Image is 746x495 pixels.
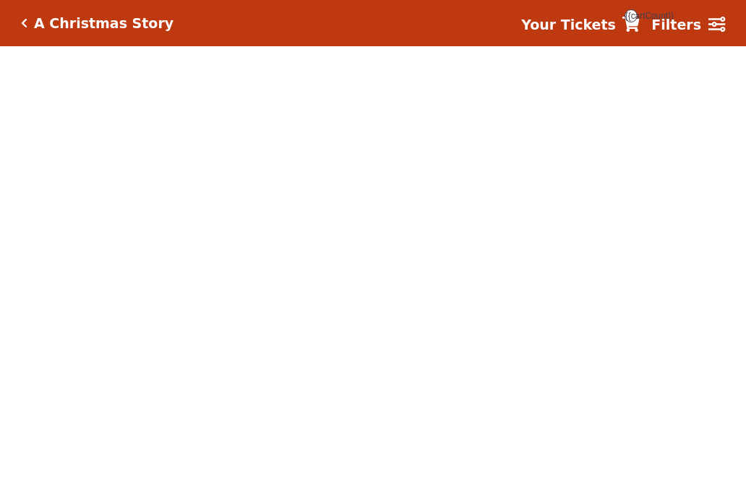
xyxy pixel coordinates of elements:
h5: A Christmas Story [34,15,173,32]
a: Filters [651,14,725,35]
strong: Filters [651,17,701,33]
a: Your Tickets {{cartCount}} [521,14,640,35]
strong: Your Tickets [521,17,616,33]
a: Click here to go back to filters [21,18,27,28]
span: {{cartCount}} [625,9,638,22]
